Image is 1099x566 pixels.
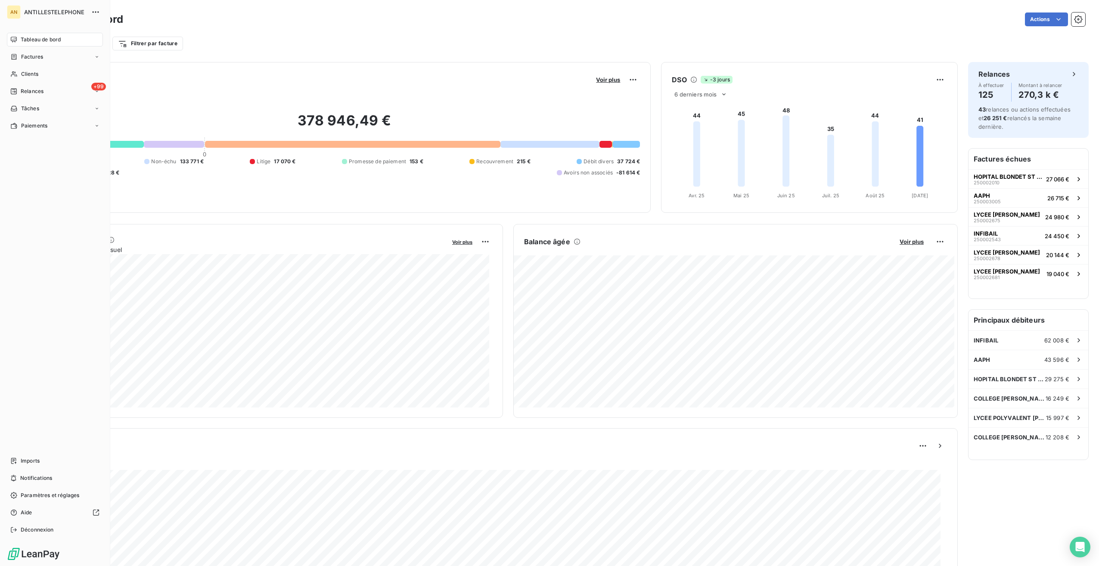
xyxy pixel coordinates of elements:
span: Relances [21,87,43,95]
span: Litige [257,158,270,165]
span: 250002678 [974,256,1000,261]
span: 250002010 [974,180,1000,185]
button: HOPITAL BLONDET ST [PERSON_NAME]25000201027 066 € [969,169,1088,188]
span: 0 [203,151,206,158]
button: INFIBAIL25000254324 450 € [969,226,1088,245]
tspan: Juil. 25 [822,193,839,199]
span: Aide [21,509,32,516]
span: Clients [21,70,38,78]
span: +99 [91,83,106,90]
span: Chiffre d'affaires mensuel [49,245,446,254]
button: Voir plus [593,76,623,84]
span: LYCEE [PERSON_NAME] [974,211,1040,218]
span: Non-échu [151,158,176,165]
tspan: Avr. 25 [689,193,705,199]
button: LYCEE [PERSON_NAME]25000267524 980 € [969,207,1088,226]
span: LYCEE [PERSON_NAME] [974,268,1040,275]
span: Tâches [21,105,39,112]
span: 17 070 € [274,158,295,165]
span: 250002543 [974,237,1001,242]
span: Montant à relancer [1018,83,1062,88]
span: 133 771 € [180,158,204,165]
img: Logo LeanPay [7,547,60,561]
div: AN [7,5,21,19]
span: 24 980 € [1045,214,1069,221]
span: COLLEGE [PERSON_NAME] [PERSON_NAME] [974,395,1046,402]
span: 153 € [410,158,423,165]
span: INFIBAIL [974,230,998,237]
span: Paramètres et réglages [21,491,79,499]
h4: 270,3 k € [1018,88,1062,102]
button: Filtrer par facture [112,37,183,50]
span: Notifications [20,474,52,482]
h6: Factures échues [969,149,1088,169]
span: 250002675 [974,218,1000,223]
span: 250003005 [974,199,1001,204]
span: 15 997 € [1046,414,1069,421]
span: 12 208 € [1046,434,1069,441]
span: 43 596 € [1044,356,1069,363]
button: LYCEE [PERSON_NAME]25000268119 040 € [969,264,1088,283]
span: COLLEGE [PERSON_NAME] [974,434,1046,441]
h6: Principaux débiteurs [969,310,1088,330]
span: INFIBAIL [974,337,998,344]
span: ANTILLESTELEPHONE [24,9,86,16]
span: HOPITAL BLONDET ST [PERSON_NAME] [974,376,1045,383]
button: Actions [1025,12,1068,26]
button: LYCEE [PERSON_NAME]25000267820 144 € [969,245,1088,264]
span: À effectuer [978,83,1004,88]
span: 27 066 € [1046,176,1069,183]
h6: Relances [978,69,1010,79]
tspan: Juin 25 [777,193,795,199]
span: Voir plus [596,76,620,83]
span: Paiements [21,122,47,130]
span: LYCEE POLYVALENT [PERSON_NAME] [974,414,1046,421]
span: Imports [21,457,40,465]
h6: DSO [672,75,686,85]
span: 37 724 € [617,158,640,165]
span: Voir plus [452,239,472,245]
span: 6 derniers mois [674,91,717,98]
tspan: Août 25 [866,193,885,199]
span: -81 614 € [616,169,640,177]
span: 250002681 [974,275,1000,280]
span: HOPITAL BLONDET ST [PERSON_NAME] [974,173,1043,180]
span: 24 450 € [1045,233,1069,239]
span: Recouvrement [476,158,513,165]
span: Déconnexion [21,526,54,534]
span: relances ou actions effectuées et relancés la semaine dernière. [978,106,1071,130]
span: 29 275 € [1045,376,1069,383]
span: LYCEE [PERSON_NAME] [974,249,1040,256]
span: AAPH [974,192,990,199]
span: Promesse de paiement [349,158,406,165]
span: Tableau de bord [21,36,61,44]
span: 20 144 € [1046,252,1069,258]
h6: Balance âgée [524,236,570,247]
span: 19 040 € [1046,271,1069,277]
span: 215 € [517,158,531,165]
span: 16 249 € [1046,395,1069,402]
span: AAPH [974,356,990,363]
tspan: [DATE] [912,193,928,199]
span: Factures [21,53,43,61]
button: Voir plus [450,238,475,246]
button: Voir plus [897,238,926,246]
span: Avoirs non associés [564,169,613,177]
span: 26 251 € [984,115,1007,121]
span: 43 [978,106,986,113]
button: AAPH25000300526 715 € [969,188,1088,207]
tspan: Mai 25 [733,193,749,199]
div: Open Intercom Messenger [1070,537,1090,557]
span: 62 008 € [1044,337,1069,344]
span: 26 715 € [1047,195,1069,202]
h4: 125 [978,88,1004,102]
span: Débit divers [584,158,614,165]
h2: 378 946,49 € [49,112,640,138]
span: -3 jours [701,76,733,84]
span: Voir plus [900,238,924,245]
a: Aide [7,506,103,519]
